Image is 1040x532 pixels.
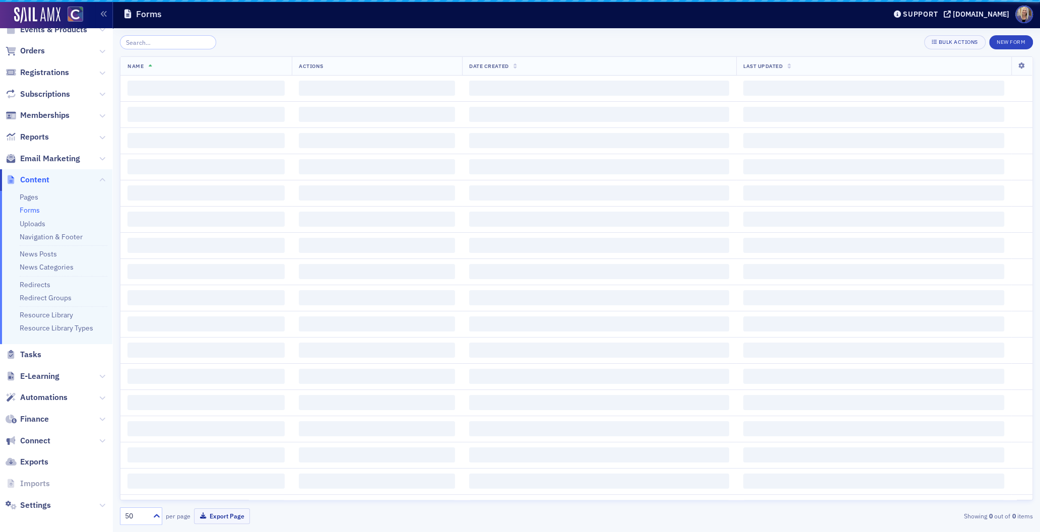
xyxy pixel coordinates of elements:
a: Redirect Groups [20,293,72,302]
a: View Homepage [60,7,83,24]
span: ‌ [299,369,455,384]
span: ‌ [299,107,455,122]
span: ‌ [127,238,285,253]
span: Subscriptions [20,89,70,100]
a: Registrations [6,67,69,78]
span: ‌ [743,421,1004,436]
button: New Form [989,35,1033,49]
button: [DOMAIN_NAME] [944,11,1013,18]
span: ‌ [469,238,729,253]
a: Reports [6,131,49,143]
span: ‌ [469,185,729,201]
span: Finance [20,414,49,425]
a: Orders [6,45,45,56]
span: ‌ [127,395,285,410]
a: Content [6,174,49,185]
span: ‌ [127,474,285,489]
span: ‌ [127,290,285,305]
a: E-Learning [6,371,59,382]
span: ‌ [743,264,1004,279]
span: ‌ [127,107,285,122]
span: ‌ [743,395,1004,410]
img: SailAMX [68,7,83,22]
span: ‌ [469,159,729,174]
a: Resource Library Types [20,323,93,332]
div: Showing out of items [736,511,1033,520]
a: Subscriptions [6,89,70,100]
img: SailAMX [14,7,60,23]
span: ‌ [299,212,455,227]
span: ‌ [743,133,1004,148]
span: ‌ [469,421,729,436]
a: Tasks [6,349,41,360]
span: ‌ [127,421,285,436]
span: ‌ [743,474,1004,489]
a: Exports [6,456,48,468]
strong: 0 [1010,511,1017,520]
span: ‌ [743,343,1004,358]
span: ‌ [127,81,285,96]
span: Email Marketing [20,153,80,164]
span: ‌ [299,474,455,489]
span: ‌ [299,159,455,174]
button: Export Page [194,508,250,524]
a: Finance [6,414,49,425]
span: Actions [299,62,323,70]
span: ‌ [743,316,1004,331]
span: ‌ [743,185,1004,201]
a: Automations [6,392,68,403]
h1: Forms [136,8,162,20]
span: ‌ [127,212,285,227]
span: Content [20,174,49,185]
span: ‌ [469,212,729,227]
span: ‌ [469,316,729,331]
span: Name [127,62,144,70]
span: ‌ [743,369,1004,384]
button: Bulk Actions [924,35,985,49]
span: Settings [20,500,51,511]
span: Date Created [469,62,508,70]
a: News Categories [20,262,74,272]
span: ‌ [469,107,729,122]
span: ‌ [127,316,285,331]
span: ‌ [299,343,455,358]
span: ‌ [743,159,1004,174]
a: Memberships [6,110,70,121]
span: Connect [20,435,50,446]
span: Reports [20,131,49,143]
span: ‌ [127,185,285,201]
a: Navigation & Footer [20,232,83,241]
span: Imports [20,478,50,489]
a: Redirects [20,280,50,289]
div: [DOMAIN_NAME] [953,10,1009,19]
span: ‌ [299,290,455,305]
a: Forms [20,206,40,215]
input: Search… [120,35,216,49]
span: ‌ [127,264,285,279]
span: ‌ [299,185,455,201]
span: ‌ [299,238,455,253]
a: Pages [20,192,38,202]
span: ‌ [469,290,729,305]
span: ‌ [743,212,1004,227]
span: Memberships [20,110,70,121]
span: ‌ [469,133,729,148]
span: ‌ [299,316,455,331]
span: Last Updated [743,62,783,70]
span: ‌ [127,369,285,384]
a: New Form [989,37,1033,46]
span: Exports [20,456,48,468]
span: ‌ [127,159,285,174]
a: Imports [6,478,50,489]
span: Orders [20,45,45,56]
a: Connect [6,435,50,446]
span: ‌ [299,421,455,436]
span: ‌ [469,343,729,358]
span: Automations [20,392,68,403]
span: ‌ [743,238,1004,253]
span: ‌ [127,447,285,462]
span: Events & Products [20,24,87,35]
span: Tasks [20,349,41,360]
span: ‌ [743,290,1004,305]
span: E-Learning [20,371,59,382]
